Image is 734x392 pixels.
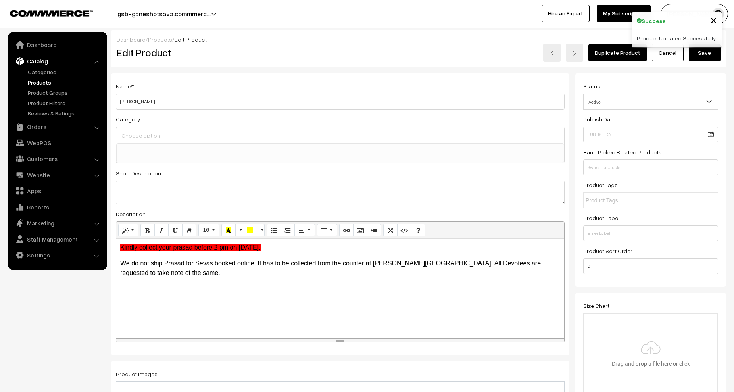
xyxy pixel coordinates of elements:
[26,99,104,107] a: Product Filters
[148,36,172,43] a: Products
[572,51,577,56] img: right-arrow.png
[583,214,619,222] label: Product Label
[10,248,104,262] a: Settings
[116,210,146,218] label: Description
[586,196,655,205] input: Product Tags
[243,224,257,236] button: Background Color
[584,95,718,109] span: Active
[397,224,411,236] button: Code View
[26,109,104,117] a: Reviews & Ratings
[10,8,79,17] a: COMMMERCE
[583,148,662,156] label: Hand Picked Related Products
[583,159,718,175] input: Search products
[712,8,724,20] img: user
[583,302,609,310] label: Size Chart
[26,88,104,97] a: Product Groups
[710,14,717,26] button: Close
[353,224,367,236] button: Picture
[10,38,104,52] a: Dashboard
[583,258,718,274] input: Enter Number
[168,224,183,236] button: Underline (CTRL+U)
[116,169,161,177] label: Short Description
[116,82,134,90] label: Name
[235,224,243,236] button: More Color
[10,168,104,182] a: Website
[583,225,718,241] input: Enter Label
[294,224,315,236] button: Paragraph
[583,247,632,255] label: Product Sort Order
[120,259,560,278] p: We do not ship Prasad for Sevas booked online. It has to be collected from the counter at [PERSON...
[10,10,93,16] img: COMMMERCE
[542,5,590,22] a: Hire an Expert
[632,29,722,47] div: Product Updated Successfully.
[154,224,169,236] button: Italic (CTRL+I)
[182,224,196,236] button: Remove Font Style (CTRL+\)
[652,44,684,61] a: Cancel
[175,36,207,43] span: Edit Product
[583,181,618,189] label: Product Tags
[588,44,647,61] a: Duplicate Product
[411,224,425,236] button: Help
[281,224,295,236] button: Ordered list (CTRL+SHIFT+NUM8)
[583,127,718,142] input: Publish Date
[117,35,721,44] div: / /
[10,200,104,214] a: Reports
[257,224,265,236] button: More Color
[26,78,104,86] a: Products
[367,224,381,236] button: Video
[583,94,718,110] span: Active
[116,115,140,123] label: Category
[10,152,104,166] a: Customers
[10,136,104,150] a: WebPOS
[90,4,238,24] button: gsb-ganeshotsava.commmerc…
[10,119,104,134] a: Orders
[689,44,721,61] button: Save
[221,224,236,236] button: Recent Color
[119,130,561,142] input: Choose option
[10,232,104,246] a: Staff Management
[116,94,565,110] input: Name
[140,224,155,236] button: Bold (CTRL+B)
[583,115,615,123] label: Publish Date
[198,224,219,236] button: Font Size
[116,338,564,342] div: resize
[10,54,104,68] a: Catalog
[710,12,717,27] span: ×
[383,224,398,236] button: Full Screen
[118,224,138,236] button: Style
[10,216,104,230] a: Marketing
[117,46,361,59] h2: Edit Product
[661,4,728,24] button: [PERSON_NAME]
[317,224,337,236] button: Table
[597,5,651,22] a: My Subscription
[203,227,209,233] span: 16
[550,51,554,56] img: left-arrow.png
[339,224,354,236] button: Link (CTRL+K)
[120,244,261,251] span: Kindly collect your prasad before 2 pm on [DATE].
[26,68,104,76] a: Categories
[117,36,146,43] a: Dashboard
[267,224,281,236] button: Unordered list (CTRL+SHIFT+NUM7)
[116,370,158,378] label: Product Images
[583,82,600,90] label: Status
[642,17,666,25] strong: Success
[10,184,104,198] a: Apps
